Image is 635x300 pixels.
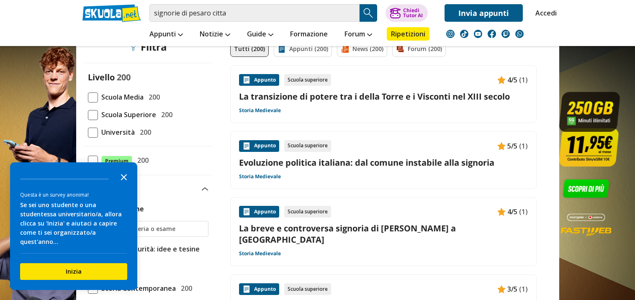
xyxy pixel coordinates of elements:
[497,285,506,293] img: Appunti contenuto
[239,74,279,86] div: Appunto
[134,155,149,166] span: 200
[284,206,331,218] div: Scuola superiore
[501,30,510,38] img: twitch
[239,157,528,168] a: Evoluzione politica italiana: dal comune instabile alla signoria
[519,206,528,217] span: (1)
[507,206,517,217] span: 4/5
[101,156,132,167] span: Premium
[341,45,349,53] img: News filtro contenuto
[245,27,275,42] a: Guide
[284,283,331,295] div: Scuola superiore
[202,187,208,191] img: Apri e chiudi sezione
[20,191,127,199] div: Questa è un survey anonima!
[239,250,281,257] a: Storia Medievale
[147,27,185,42] a: Appunti
[242,285,251,293] img: Appunti contenuto
[117,72,131,83] span: 200
[403,8,423,18] div: Chiedi Tutor AI
[239,223,528,245] a: La breve e controversa signoria di [PERSON_NAME] a [GEOGRAPHIC_DATA]
[242,208,251,216] img: Appunti contenuto
[519,74,528,85] span: (1)
[116,168,132,185] button: Close the survey
[360,4,377,22] button: Search Button
[20,200,127,246] div: Se sei uno studente o una studentessa universitario/a, allora clicca su 'Inizia' e aiutaci a capi...
[337,41,387,57] a: News (200)
[515,30,524,38] img: WhatsApp
[129,43,137,51] img: Filtra filtri mobile
[497,76,506,84] img: Appunti contenuto
[242,142,251,150] img: Appunti contenuto
[446,30,455,38] img: instagram
[507,284,517,295] span: 3/5
[535,4,553,22] a: Accedi
[177,283,192,294] span: 200
[98,283,176,294] span: Storia Contemporanea
[284,140,331,152] div: Scuola superiore
[507,74,517,85] span: 4/5
[392,41,446,57] a: Forum (200)
[239,91,528,102] a: La transizione di potere tra i della Torre e i Visconti nel XIII secolo
[136,127,151,138] span: 200
[242,76,251,84] img: Appunti contenuto
[396,45,404,53] img: Forum filtro contenuto
[239,206,279,218] div: Appunto
[198,27,232,42] a: Notizie
[239,107,281,114] a: Storia Medievale
[284,74,331,86] div: Scuola superiore
[460,30,468,38] img: tiktok
[10,162,137,290] div: Survey
[507,141,517,151] span: 5/5
[288,27,330,42] a: Formazione
[239,140,279,152] div: Appunto
[386,4,428,22] button: ChiediTutor AI
[149,4,360,22] input: Cerca appunti, riassunti o versioni
[145,92,160,103] span: 200
[519,141,528,151] span: (1)
[98,127,135,138] span: Università
[474,30,482,38] img: youtube
[98,92,144,103] span: Scuola Media
[98,244,208,265] span: Tesina maturità: idee e tesine svolte
[20,263,127,280] button: Inizia
[239,173,281,180] a: Storia Medievale
[497,142,506,150] img: Appunti contenuto
[278,45,286,53] img: Appunti filtro contenuto
[230,41,269,57] a: Tutti (200)
[98,109,156,120] span: Scuola Superiore
[88,72,115,83] label: Livello
[387,27,429,41] a: Ripetizioni
[239,283,279,295] div: Appunto
[158,109,172,120] span: 200
[129,41,167,53] div: Filtra
[362,7,375,19] img: Cerca appunti, riassunti o versioni
[519,284,528,295] span: (1)
[274,41,332,57] a: Appunti (200)
[497,208,506,216] img: Appunti contenuto
[342,27,374,42] a: Forum
[103,225,204,233] input: Ricerca materia o esame
[488,30,496,38] img: facebook
[445,4,523,22] a: Invia appunti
